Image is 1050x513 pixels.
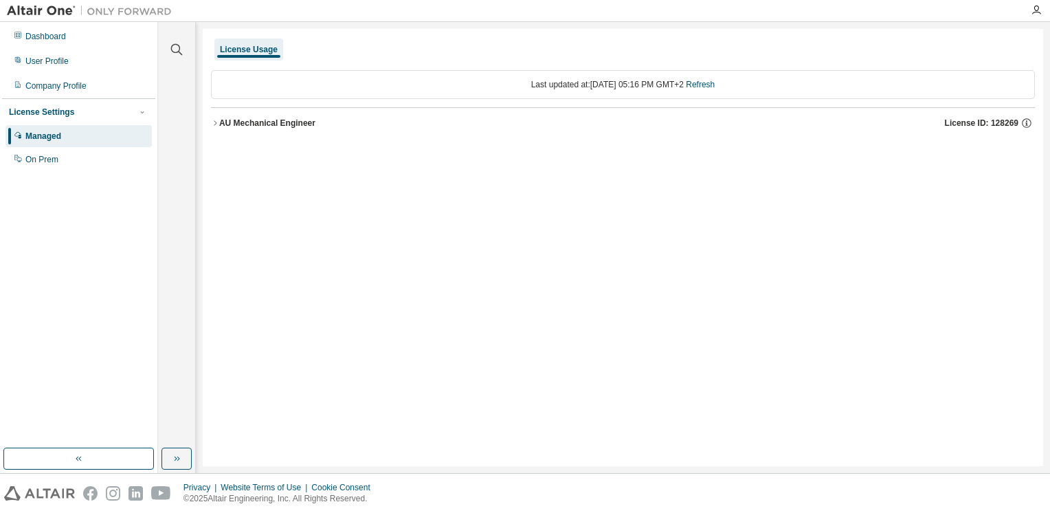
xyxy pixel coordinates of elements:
img: instagram.svg [106,486,120,501]
div: User Profile [25,56,69,67]
a: Refresh [686,80,715,89]
div: AU Mechanical Engineer [219,118,315,129]
img: Altair One [7,4,179,18]
img: facebook.svg [83,486,98,501]
div: Privacy [183,482,221,493]
div: On Prem [25,154,58,165]
img: linkedin.svg [129,486,143,501]
p: © 2025 Altair Engineering, Inc. All Rights Reserved. [183,493,379,505]
div: Managed [25,131,61,142]
img: youtube.svg [151,486,171,501]
div: License Settings [9,107,74,118]
img: altair_logo.svg [4,486,75,501]
span: License ID: 128269 [945,118,1018,129]
div: Last updated at: [DATE] 05:16 PM GMT+2 [211,70,1035,99]
div: Website Terms of Use [221,482,311,493]
div: Company Profile [25,80,87,91]
button: AU Mechanical EngineerLicense ID: 128269 [211,108,1035,138]
div: Cookie Consent [311,482,378,493]
div: License Usage [220,44,278,55]
div: Dashboard [25,31,66,42]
